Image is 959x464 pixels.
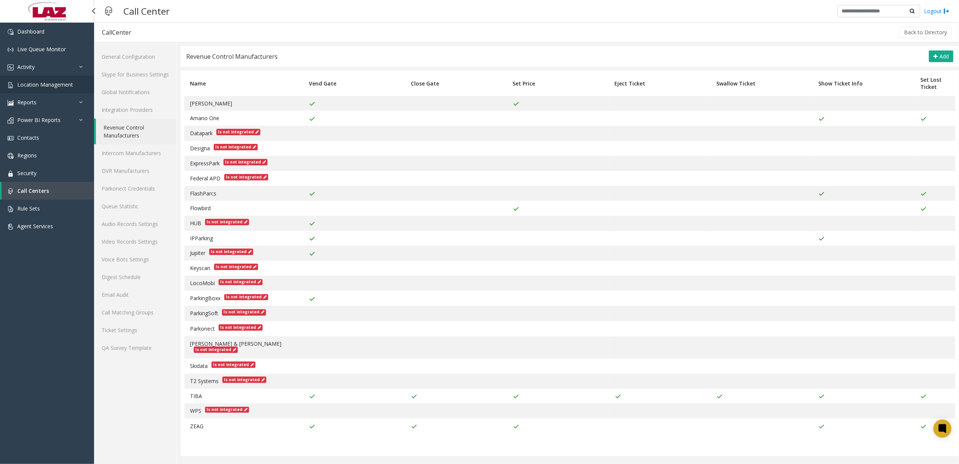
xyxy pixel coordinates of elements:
span: Keyscan [190,264,210,272]
img: check_green.svg [513,206,519,212]
span: Rule Sets [17,205,40,212]
img: 'icon' [8,100,14,106]
span: LocoMobi [190,279,215,287]
span: Is not integrated [214,264,258,270]
span: ExpressPark [190,160,220,167]
span: Regions [17,152,37,159]
img: check_green.svg [309,394,315,400]
a: QA Survey Template [94,339,176,357]
img: check_green.svg [513,101,519,107]
img: 'icon' [8,135,14,141]
img: check_green.svg [716,394,723,400]
img: check_green.svg [818,191,825,197]
span: Is not integrated [223,159,267,165]
a: Digest Schedule [94,268,176,286]
img: 'icon' [8,188,14,194]
img: 'icon' [8,224,14,230]
span: Is not integrated [222,309,266,316]
span: Is not integrated [219,324,263,331]
span: HUB [190,220,201,227]
a: Global Notifications [94,83,176,101]
img: 'icon' [8,206,14,212]
img: 'icon' [8,64,14,70]
span: Activity [17,63,35,70]
a: Video Records Settings [94,233,176,250]
img: check_green.svg [920,394,927,400]
a: Email Audit [94,286,176,304]
img: check_green.svg [309,116,315,122]
span: Add [939,53,949,60]
th: Vend Gate [303,70,405,96]
span: Call Centers [17,187,49,194]
img: check_green.svg [309,101,315,107]
img: pageIcon [102,2,116,20]
th: Name [184,70,303,96]
span: [PERSON_NAME] [190,100,232,107]
span: Is not integrated [194,346,238,353]
a: Audio Records Settings [94,215,176,233]
img: check_green.svg [309,191,315,197]
span: TIBA [190,392,202,400]
button: Add [929,50,953,63]
img: check_green.svg [615,394,621,400]
img: 'icon' [8,29,14,35]
span: Is not integrated [209,249,253,255]
img: check_green.svg [920,191,927,197]
img: check_green.svg [920,116,927,122]
th: Eject Ticket [609,70,711,96]
img: check_green.svg [411,424,417,430]
span: Datapark [190,130,213,137]
a: Parkonect Credentials [94,180,176,197]
img: check_green.svg [309,221,315,227]
span: Is not integrated [216,129,260,135]
th: Set Lost Ticket [915,70,955,96]
button: Back to Directory [899,27,952,38]
a: Logout [924,7,950,15]
img: check_green.svg [309,424,315,430]
span: Reports [17,99,36,106]
span: ParkingSoft [190,310,218,317]
span: IPParking [190,235,213,242]
a: DVR Manufacturers [94,162,176,180]
img: 'icon' [8,118,14,124]
span: Parkonect [190,325,215,332]
img: check_green.svg [818,394,825,400]
span: Flowbird [190,205,211,212]
span: Is not integrated [214,144,258,150]
span: Is not integrated [222,377,266,383]
a: Call Matching Groups [94,304,176,321]
img: logout [944,7,950,15]
a: Integration Providers [94,101,176,119]
span: Is not integrated [224,294,268,301]
span: Federal APD [190,175,220,182]
span: Designa [190,145,210,152]
a: Revenue Control Manufacturers [96,119,176,144]
img: check_green.svg [818,116,825,122]
span: Live Queue Monitor [17,46,66,53]
span: Jupiter [190,249,205,256]
span: Power BI Reports [17,116,61,124]
a: Ticket Settings [94,321,176,339]
img: 'icon' [8,153,14,159]
h3: Call Center [120,2,173,20]
span: ZEAG [190,423,204,430]
span: Is not integrated [219,279,263,285]
a: Voice Bots Settings [94,250,176,268]
img: check_green.svg [309,296,315,302]
a: Queue Statistic [94,197,176,215]
th: Set Price [507,70,609,96]
span: Is not integrated [211,362,255,368]
span: Dashboard [17,28,44,35]
span: Security [17,169,36,177]
img: check_green.svg [920,206,927,212]
img: check_green.svg [818,424,825,430]
th: Swallow Ticket [711,70,813,96]
img: check_green.svg [920,424,927,430]
span: WPS [190,407,201,414]
div: CallCenter [102,27,131,37]
span: FlashParcs [190,190,216,197]
img: 'icon' [8,82,14,88]
span: [PERSON_NAME] & [PERSON_NAME] [190,340,281,347]
th: Close Gate [405,70,507,96]
img: check_green.svg [411,394,417,400]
